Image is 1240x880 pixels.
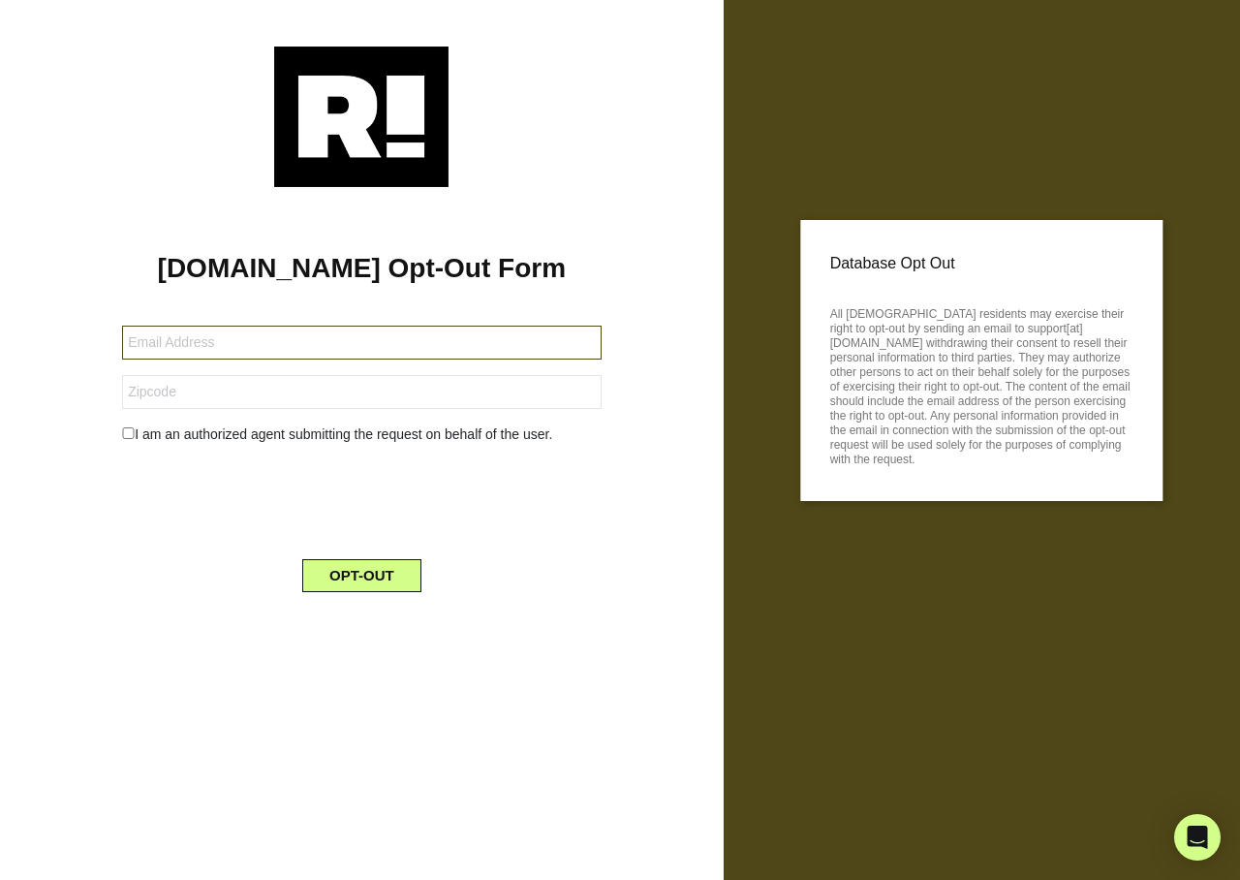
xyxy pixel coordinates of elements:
p: All [DEMOGRAPHIC_DATA] residents may exercise their right to opt-out by sending an email to suppo... [830,301,1133,467]
img: Retention.com [274,47,449,187]
input: Email Address [122,326,601,360]
div: Open Intercom Messenger [1174,814,1221,861]
h1: [DOMAIN_NAME] Opt-Out Form [29,252,695,285]
input: Zipcode [122,375,601,409]
p: Database Opt Out [830,249,1133,278]
button: OPT-OUT [302,559,421,592]
iframe: reCAPTCHA [214,460,509,536]
div: I am an authorized agent submitting the request on behalf of the user. [108,424,615,445]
